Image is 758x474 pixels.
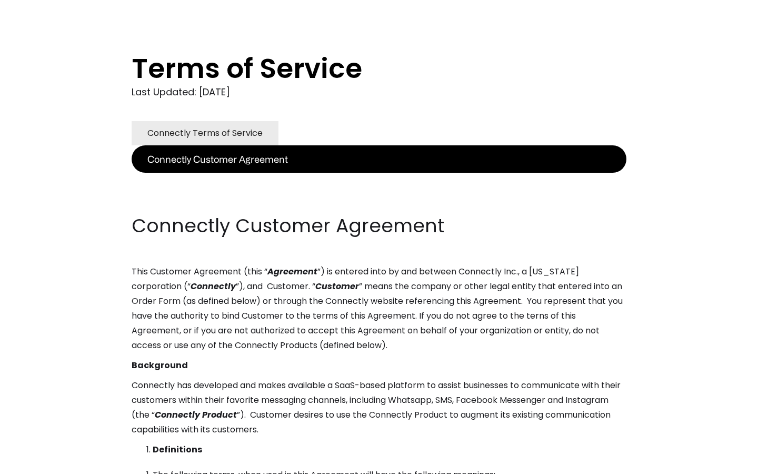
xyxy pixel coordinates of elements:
[191,280,236,292] em: Connectly
[267,265,317,278] em: Agreement
[147,152,288,166] div: Connectly Customer Agreement
[132,173,626,187] p: ‍
[132,359,188,371] strong: Background
[153,443,202,456] strong: Definitions
[132,213,626,239] h2: Connectly Customer Agreement
[21,456,63,470] ul: Language list
[132,378,626,437] p: Connectly has developed and makes available a SaaS-based platform to assist businesses to communi...
[132,264,626,353] p: This Customer Agreement (this “ ”) is entered into by and between Connectly Inc., a [US_STATE] co...
[155,409,237,421] em: Connectly Product
[132,193,626,208] p: ‍
[132,84,626,100] div: Last Updated: [DATE]
[147,126,263,141] div: Connectly Terms of Service
[132,53,584,84] h1: Terms of Service
[315,280,359,292] em: Customer
[11,455,63,470] aside: Language selected: English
